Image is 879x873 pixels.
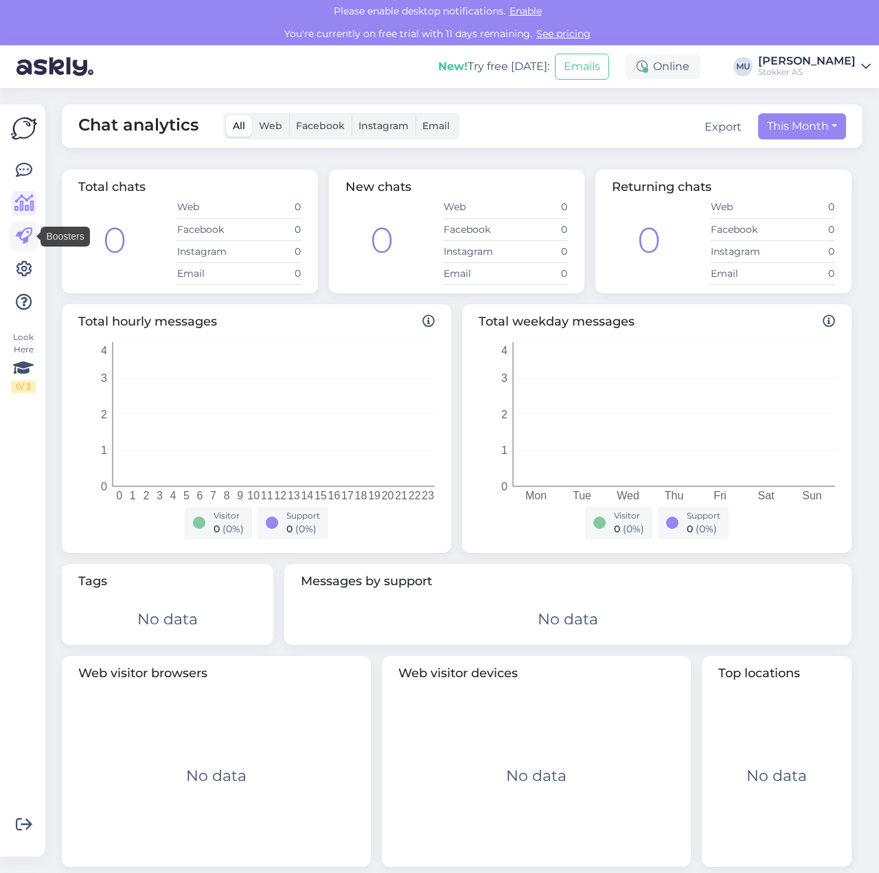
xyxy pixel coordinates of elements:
span: Chat analytics [78,113,198,139]
span: Total hourly messages [78,313,435,331]
span: 0 [614,523,620,535]
td: Instagram [176,240,239,262]
td: 0 [505,196,568,218]
tspan: 14 [301,490,313,501]
span: Tags [78,572,257,591]
td: Facebook [176,218,239,240]
span: Email [422,120,450,132]
tspan: 9 [237,490,243,501]
div: Boosters [41,227,89,247]
span: Web visitor browsers [78,664,354,683]
span: Web visitor devices [398,664,674,683]
td: 0 [773,196,835,218]
div: Support [687,510,720,522]
tspan: 3 [157,490,163,501]
tspan: 0 [101,480,107,492]
td: 0 [239,240,301,262]
div: No data [186,764,247,787]
div: No data [538,608,598,631]
tspan: 13 [288,490,300,501]
td: 0 [773,240,835,262]
tspan: Sun [802,490,821,501]
span: Web [259,120,282,132]
div: MU [733,57,753,76]
span: Top locations [718,664,835,683]
td: Web [443,196,505,218]
div: 0 [370,214,393,267]
tspan: 17 [341,490,354,501]
div: Online [626,54,700,79]
div: No data [506,764,567,787]
span: Enable [505,5,546,17]
div: Try free [DATE]: [438,58,549,75]
div: 0 / 3 [11,381,36,393]
tspan: Tue [573,490,591,501]
tspan: 4 [101,344,107,356]
tspan: 23 [422,490,434,501]
span: Returning chats [612,179,711,194]
tspan: 16 [328,490,341,501]
tspan: 1 [130,490,136,501]
div: 0 [103,214,126,267]
tspan: 8 [224,490,230,501]
td: 0 [239,262,301,284]
div: Visitor [214,510,244,522]
td: Facebook [710,218,773,240]
td: 0 [773,262,835,284]
td: 0 [773,218,835,240]
tspan: 19 [368,490,380,501]
tspan: Mon [525,490,547,501]
span: All [233,120,245,132]
div: Visitor [614,510,644,522]
tspan: 2 [101,408,107,420]
span: Total weekday messages [479,313,835,331]
td: Email [176,262,239,284]
tspan: 10 [247,490,260,501]
tspan: 3 [501,372,507,384]
tspan: Thu [665,490,684,501]
td: 0 [239,196,301,218]
button: Emails [555,54,609,80]
span: New chats [345,179,411,194]
span: 0 [687,523,693,535]
span: Total chats [78,179,146,194]
td: 0 [239,218,301,240]
tspan: 5 [183,490,190,501]
tspan: 2 [501,408,507,420]
span: Facebook [296,120,345,132]
a: [PERSON_NAME]Stokker AS [758,56,871,78]
tspan: 20 [382,490,394,501]
tspan: Sat [757,490,775,501]
span: ( 0 %) [295,523,317,535]
div: [PERSON_NAME] [758,56,856,67]
tspan: 15 [315,490,327,501]
tspan: 2 [143,490,149,501]
td: Email [710,262,773,284]
tspan: Fri [714,490,727,501]
div: Support [286,510,320,522]
td: 0 [505,262,568,284]
button: Export [705,119,742,135]
div: 0 [637,214,661,267]
tspan: 4 [501,344,507,356]
span: ( 0 %) [222,523,244,535]
div: Look Here [11,331,36,393]
td: Instagram [443,240,505,262]
tspan: 4 [170,490,176,501]
td: Instagram [710,240,773,262]
td: 0 [505,240,568,262]
tspan: 7 [210,490,216,501]
span: Instagram [358,120,409,132]
a: See pricing [532,27,595,40]
span: 0 [214,523,220,535]
span: ( 0 %) [623,523,644,535]
div: No data [137,608,198,631]
tspan: 11 [261,490,273,501]
span: 0 [286,523,293,535]
td: 0 [505,218,568,240]
tspan: 6 [197,490,203,501]
tspan: 21 [395,490,407,501]
tspan: 18 [355,490,367,501]
div: Stokker AS [758,67,856,78]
